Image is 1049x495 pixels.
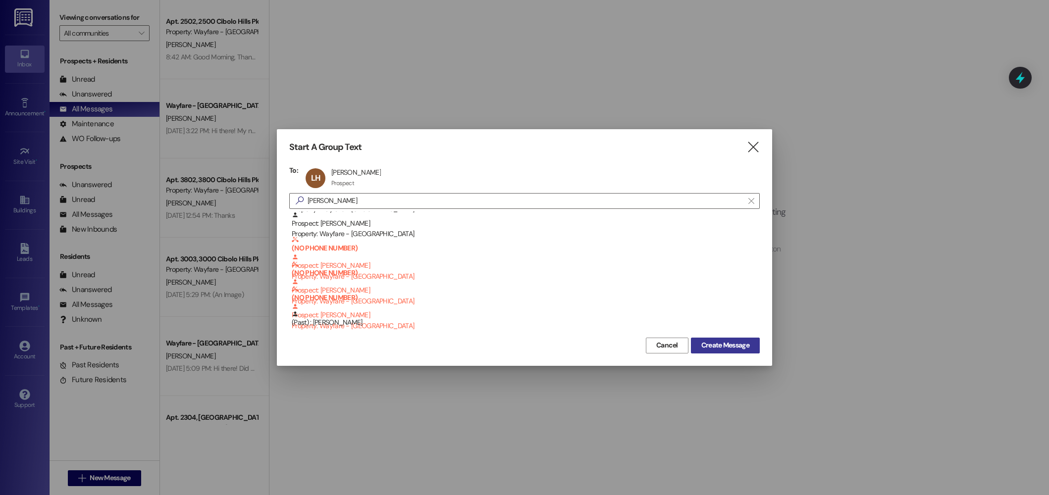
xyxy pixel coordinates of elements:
[289,310,760,335] div: (Past) : [PERSON_NAME]
[292,286,760,302] b: (NO PHONE NUMBER)
[701,340,749,350] span: Create Message
[292,286,760,331] div: Prospect: [PERSON_NAME]
[656,340,678,350] span: Cancel
[292,236,760,282] div: Prospect: [PERSON_NAME]
[289,261,760,286] div: (NO PHONE NUMBER) Prospect: [PERSON_NAME]Property: Wayfare - [GEOGRAPHIC_DATA]
[292,229,760,239] div: Property: Wayfare - [GEOGRAPHIC_DATA]
[311,173,320,183] span: LH
[743,194,759,208] button: Clear text
[331,168,381,177] div: [PERSON_NAME]
[292,236,760,252] b: (NO PHONE NUMBER)
[289,236,760,261] div: (NO PHONE NUMBER) Prospect: [PERSON_NAME]Property: Wayfare - [GEOGRAPHIC_DATA]
[289,211,760,236] div: Prospect: [PERSON_NAME]Property: Wayfare - [GEOGRAPHIC_DATA]
[289,166,298,175] h3: To:
[289,286,760,310] div: (NO PHONE NUMBER) Prospect: [PERSON_NAME]Property: Wayfare - [GEOGRAPHIC_DATA]
[746,142,760,152] i: 
[292,261,760,277] b: (NO PHONE NUMBER)
[331,179,354,187] div: Prospect
[292,196,308,206] i: 
[292,261,760,306] div: Prospect: [PERSON_NAME]
[289,142,362,153] h3: Start A Group Text
[691,338,760,353] button: Create Message
[292,310,760,328] div: (Past) : [PERSON_NAME]
[646,338,688,353] button: Cancel
[292,211,760,240] div: Prospect: [PERSON_NAME]
[308,194,743,208] input: Search for any contact or apartment
[748,197,754,205] i: 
